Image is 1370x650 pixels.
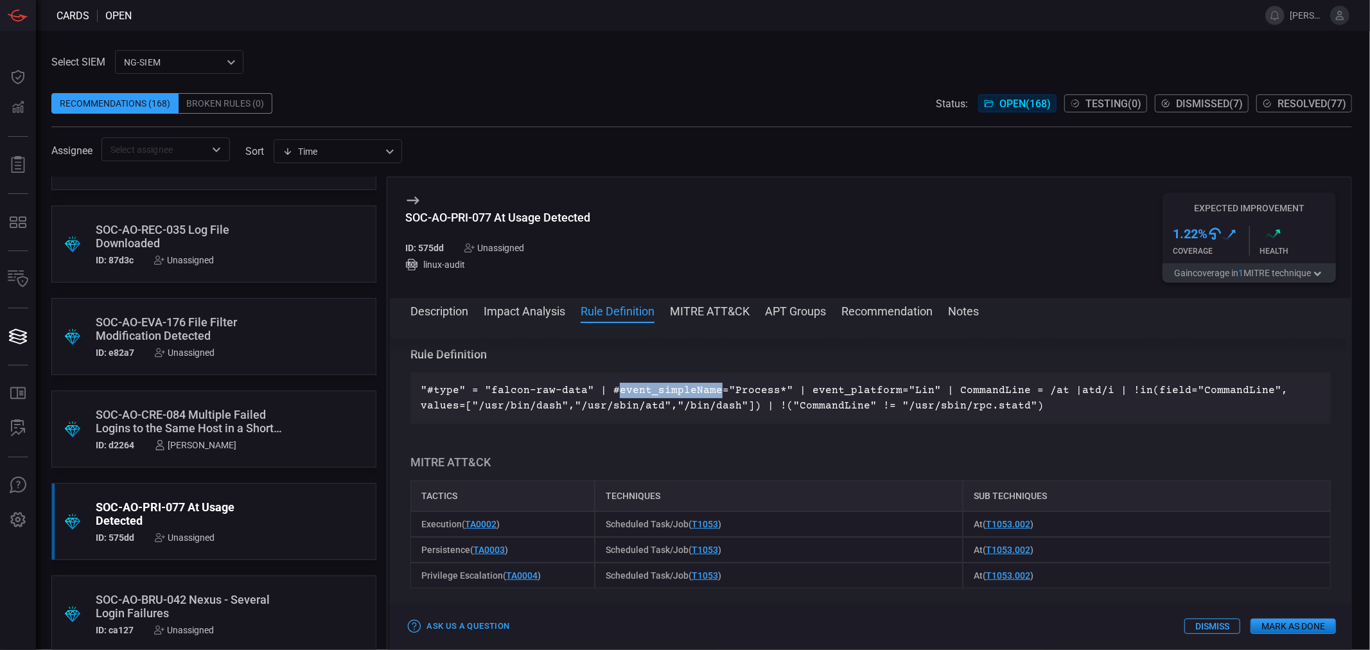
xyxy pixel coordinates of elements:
a: TA0002 [465,519,496,529]
a: T1053 [692,519,718,529]
span: Scheduled Task/Job ( ) [606,545,721,555]
h5: ID: ca127 [96,625,134,635]
button: Mark as Done [1251,619,1336,634]
div: Time [283,145,382,158]
p: "#type" = "falcon-raw-data" | #event_simpleName="Process*" | event_platform="Lin" | CommandLine =... [421,383,1321,414]
h5: ID: 575dd [405,243,444,253]
span: open [105,10,132,22]
div: Health [1260,247,1337,256]
div: Sub Techniques [963,480,1331,511]
button: Impact Analysis [484,303,565,318]
button: Ask Us a Question [405,617,513,637]
button: Dismiss [1184,619,1240,634]
button: APT Groups [765,303,826,318]
a: TA0004 [506,570,538,581]
div: linux-audit [405,258,590,271]
div: Unassigned [154,625,214,635]
button: Testing(0) [1064,94,1147,112]
button: Inventory [3,264,33,295]
button: Rule Catalog [3,378,33,409]
span: At ( ) [974,570,1033,581]
span: Scheduled Task/Job ( ) [606,570,721,581]
span: Assignee [51,145,92,157]
button: Resolved(77) [1256,94,1352,112]
span: Testing ( 0 ) [1085,98,1141,110]
h5: ID: d2264 [96,440,134,450]
button: Rule Definition [581,303,654,318]
span: Dismissed ( 7 ) [1176,98,1243,110]
button: Notes [948,303,979,318]
h3: MITRE ATT&CK [410,455,1331,470]
span: At ( ) [974,545,1033,555]
span: Persistence ( ) [421,545,508,555]
span: At ( ) [974,519,1033,529]
span: Cards [57,10,89,22]
a: T1053 [692,545,718,555]
button: Dismissed(7) [1155,94,1249,112]
div: Unassigned [154,255,214,265]
button: Gaincoverage in1MITRE technique [1163,263,1336,283]
span: 1 [1239,268,1244,278]
button: Ask Us A Question [3,470,33,501]
p: NG-SIEM [124,56,223,69]
label: sort [245,145,264,157]
button: MITRE ATT&CK [670,303,750,318]
div: SOC-AO-PRI-077 At Usage Detected [96,500,283,527]
button: Open(168) [978,94,1057,112]
div: Techniques [595,480,963,511]
button: Description [410,303,468,318]
div: Recommendations (168) [51,93,179,114]
button: ALERT ANALYSIS [3,413,33,444]
h5: ID: 575dd [96,532,134,543]
div: Unassigned [464,243,524,253]
span: [PERSON_NAME].[PERSON_NAME] [1290,10,1325,21]
button: Dashboard [3,62,33,92]
div: Broken Rules (0) [179,93,272,114]
button: MITRE - Detection Posture [3,207,33,238]
div: SOC-AO-CRE-084 Multiple Failed Logins to the Same Host in a Short Period of Time [96,408,283,435]
a: TA0003 [473,545,505,555]
div: [PERSON_NAME] [155,440,236,450]
div: SOC-AO-PRI-077 At Usage Detected [405,211,590,224]
h3: 1.22 % [1173,226,1208,242]
button: Preferences [3,505,33,536]
div: Unassigned [155,532,215,543]
button: Detections [3,92,33,123]
div: Unassigned [155,347,215,358]
span: Scheduled Task/Job ( ) [606,519,721,529]
button: Reports [3,150,33,180]
a: T1053.002 [986,545,1030,555]
div: Coverage [1173,247,1249,256]
span: Privilege Escalation ( ) [421,570,541,581]
span: Open ( 168 ) [999,98,1051,110]
a: T1053 [692,570,718,581]
label: Select SIEM [51,56,105,68]
a: T1053.002 [986,519,1030,529]
div: SOC-AO-EVA-176 File Filter Modification Detected [96,315,283,342]
h5: Expected Improvement [1163,203,1336,213]
button: Open [207,141,225,159]
span: Execution ( ) [421,519,500,529]
span: Resolved ( 77 ) [1278,98,1346,110]
h5: ID: 87d3c [96,255,134,265]
span: Status: [936,98,968,110]
div: SOC-AO-REC-035 Log File Downloaded [96,223,283,250]
a: T1053.002 [986,570,1030,581]
input: Select assignee [105,141,205,157]
h5: ID: e82a7 [96,347,134,358]
div: SOC-AO-BRU-042 Nexus - Several Login Failures [96,593,283,620]
button: Cards [3,321,33,352]
div: Tactics [410,480,595,511]
button: Recommendation [841,303,933,318]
